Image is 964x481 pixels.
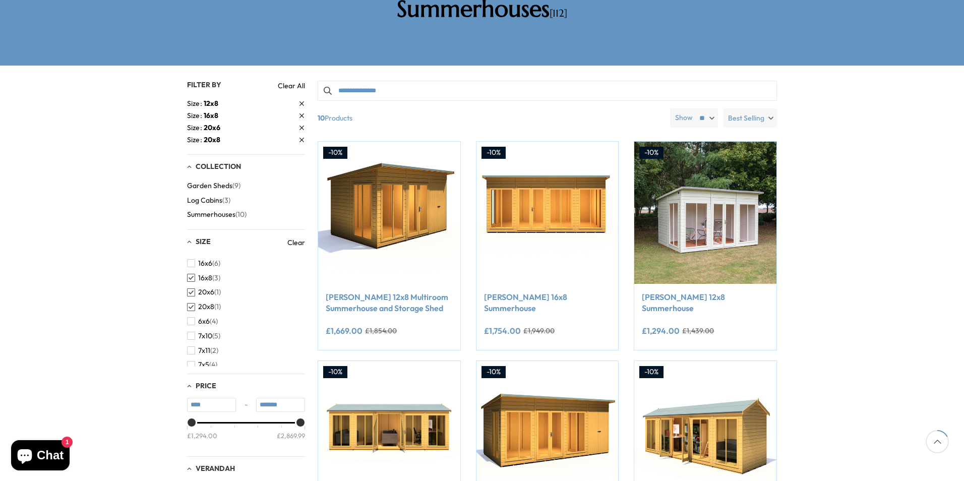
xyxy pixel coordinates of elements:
span: Garden Sheds [187,182,232,190]
inbox-online-store-chat: Shopify online store chat [8,440,73,473]
span: (4) [209,360,217,369]
span: Filter By [187,80,221,89]
button: 20x8 [187,299,221,314]
a: Clear All [278,81,305,91]
span: 20x6 [204,123,220,132]
button: 20x6 [187,285,221,299]
button: Log Cabins (3) [187,193,230,208]
span: - [236,400,256,410]
span: 12x8 [204,99,218,108]
span: 20x6 [198,288,214,296]
span: Size [187,135,204,145]
div: -10% [481,366,506,378]
span: Verandah [196,464,235,473]
span: Summerhouses [187,210,235,219]
span: (1) [214,288,221,296]
input: Search products [318,81,777,101]
span: (5) [212,332,220,340]
span: (2) [210,346,218,355]
img: Shire Lela 16x8 Summerhouse - Best Shed [476,142,619,284]
span: Size [187,123,204,133]
span: [112] [550,7,567,20]
span: 7x10 [198,332,212,340]
span: (6) [212,259,220,268]
span: (3) [222,196,230,205]
span: 16x6 [198,259,212,268]
button: Summerhouses (10) [187,207,247,222]
span: Size [196,237,211,246]
button: 7x10 [187,329,220,343]
span: 7x11 [198,346,210,355]
button: 6x6 [187,314,218,329]
span: (3) [212,274,220,282]
span: 16x8 [204,111,218,120]
button: 16x8 [187,271,220,285]
ins: £1,669.00 [326,327,363,335]
div: £1,294.00 [187,431,217,440]
a: Clear [287,237,305,248]
ins: £1,294.00 [642,327,680,335]
div: -10% [639,147,664,159]
del: £1,949.00 [523,327,555,334]
del: £1,439.00 [682,327,714,334]
div: £2,869.99 [277,431,305,440]
div: -10% [639,366,664,378]
label: Best Selling [723,108,777,128]
span: (4) [210,317,218,326]
span: Collection [196,162,241,171]
div: -10% [323,366,347,378]
button: 7x5 [187,357,217,372]
span: (10) [235,210,247,219]
div: -10% [323,147,347,159]
a: [PERSON_NAME] 12x8 Multiroom Summerhouse and Storage Shed [326,291,453,314]
button: 16x6 [187,256,220,271]
input: Min value [187,398,236,412]
span: Price [196,381,216,390]
input: Max value [256,398,305,412]
b: 10 [318,108,325,128]
div: Price [187,422,305,449]
a: [PERSON_NAME] 16x8 Summerhouse [484,291,611,314]
span: 20x8 [198,303,214,311]
span: Products [314,108,666,128]
span: 7x5 [198,360,209,369]
div: -10% [481,147,506,159]
img: Shire Lela 12x8 Multiroom Summerhouse and Storage Shed - Best Shed [318,142,460,284]
span: 16x8 [198,274,212,282]
span: Size [187,98,204,109]
span: Best Selling [728,108,764,128]
span: Size [187,110,204,121]
del: £1,854.00 [365,327,397,334]
span: (1) [214,303,221,311]
label: Show [675,113,693,123]
span: (9) [232,182,240,190]
span: Log Cabins [187,196,222,205]
a: [PERSON_NAME] 12x8 Summerhouse [642,291,769,314]
ins: £1,754.00 [484,327,521,335]
span: 20x8 [204,135,220,144]
button: Garden Sheds (9) [187,178,240,193]
span: 6x6 [198,317,210,326]
button: 7x11 [187,343,218,358]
